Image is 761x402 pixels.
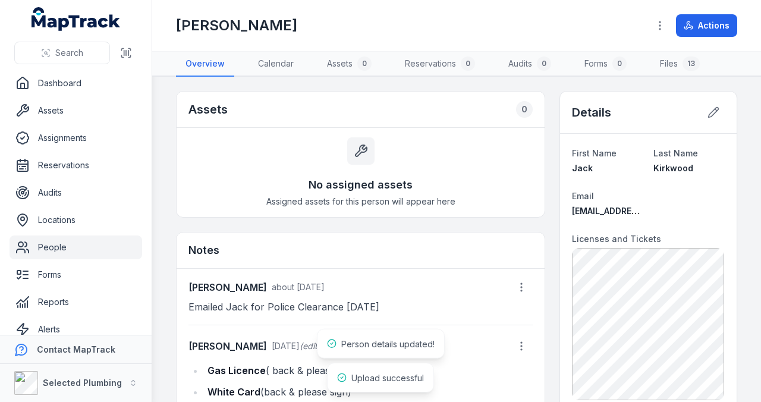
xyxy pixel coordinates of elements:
a: Dashboard [10,71,142,95]
div: 0 [461,56,475,71]
a: Audits [10,181,142,205]
span: Assigned assets for this person will appear here [266,196,455,208]
button: Search [14,42,110,64]
a: Audits0 [499,52,561,77]
strong: White Card [207,386,260,398]
a: Assets [10,99,142,123]
h2: Details [572,104,611,121]
strong: Contact MapTrack [37,344,115,354]
span: First Name [572,148,617,158]
span: about [DATE] [272,282,325,292]
div: 0 [537,56,551,71]
a: Locations [10,208,142,232]
h3: No assigned assets [309,177,413,193]
div: 0 [516,101,533,118]
a: Reports [10,290,142,314]
a: Alerts [10,318,142,341]
strong: [PERSON_NAME] [188,280,267,294]
a: Assignments [10,126,142,150]
strong: [PERSON_NAME] [188,339,267,353]
div: 0 [612,56,627,71]
a: Overview [176,52,234,77]
li: ( back & please sign) [204,362,533,379]
span: Jack [572,163,593,173]
span: Person details updated! [341,339,435,349]
a: Forms [10,263,142,287]
a: Reservations [10,153,142,177]
p: Emailed Jack for Police Clearance [DATE] [188,299,533,315]
span: Licenses and Tickets [572,234,661,244]
span: Kirkwood [653,163,693,173]
span: Email [572,191,594,201]
a: Files13 [650,52,709,77]
a: People [10,235,142,259]
div: 13 [683,56,700,71]
time: 7/14/2025, 8:55:37 AM [272,282,325,292]
h2: Assets [188,101,228,118]
li: (back & please sign) [204,384,533,400]
span: Last Name [653,148,698,158]
span: Upload successful [351,373,424,383]
div: 0 [357,56,372,71]
time: 8/20/2025, 2:21:42 PM [272,341,300,351]
button: Actions [676,14,737,37]
a: Reservations0 [395,52,485,77]
span: [EMAIL_ADDRESS][DOMAIN_NAME] [572,206,715,216]
span: Search [55,47,83,59]
a: Forms0 [575,52,636,77]
a: Assets0 [317,52,381,77]
strong: Gas Licence [207,365,266,376]
a: MapTrack [32,7,121,31]
h1: [PERSON_NAME] [176,16,297,35]
span: (edited) [300,341,331,351]
strong: Selected Plumbing [43,378,122,388]
a: Calendar [249,52,303,77]
span: [DATE] [272,341,300,351]
h3: Notes [188,242,219,259]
